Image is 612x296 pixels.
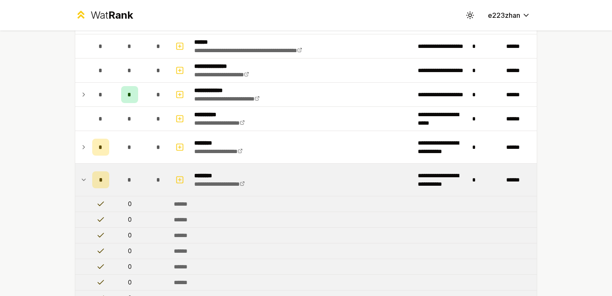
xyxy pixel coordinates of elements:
td: 0 [113,259,147,274]
td: 0 [113,212,147,227]
td: 0 [113,275,147,290]
span: e223zhan [488,10,520,20]
a: WatRank [75,8,133,22]
td: 0 [113,243,147,259]
div: Wat [91,8,133,22]
span: Rank [108,9,133,21]
button: e223zhan [481,8,537,23]
td: 0 [113,196,147,212]
td: 0 [113,228,147,243]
